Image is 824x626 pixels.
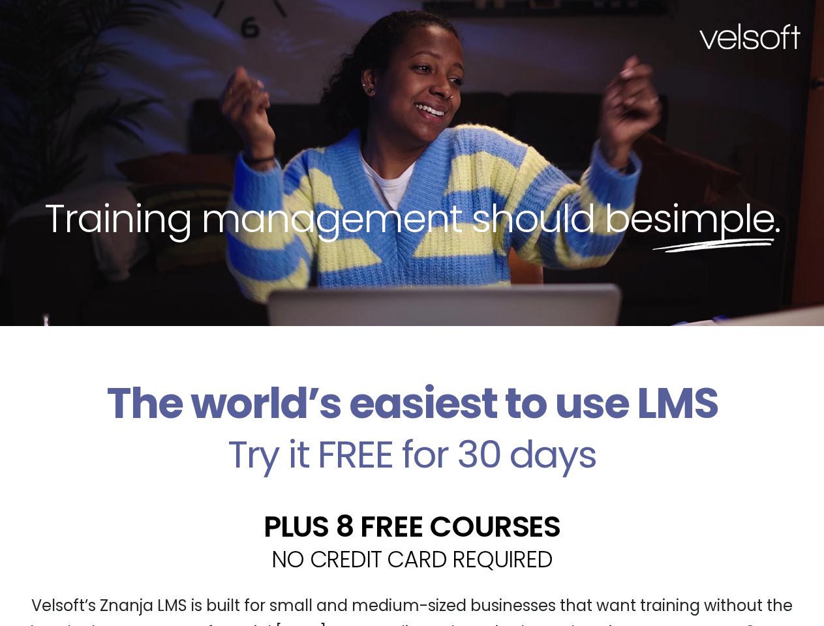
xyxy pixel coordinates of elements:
span: simple [652,191,774,246]
h2: The world’s easiest to use LMS [10,378,814,429]
h2: Try it FREE for 30 days [10,436,814,473]
h2: PLUS 8 FREE COURSES [10,512,814,541]
h2: Training management should be . [23,193,801,244]
h2: NO CREDIT CARD REQUIRED [10,548,814,571]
